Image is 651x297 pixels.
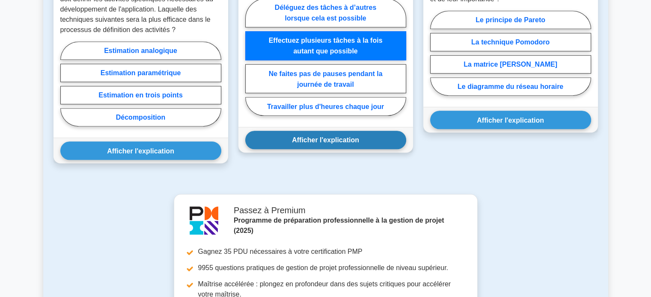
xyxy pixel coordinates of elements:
[292,136,359,144] font: Afficher l'explication
[476,16,545,24] font: Le principe de Pareto
[104,47,177,54] font: Estimation analogique
[471,38,550,46] font: La technique Pomodoro
[107,147,174,154] font: Afficher l'explication
[267,103,384,110] font: Travailler plus d'heures chaque jour
[275,4,376,22] font: Déléguez des tâches à d’autres lorsque cela est possible
[60,141,221,160] button: Afficher l'explication
[116,114,166,121] font: Décomposition
[101,69,181,76] font: Estimation paramétrique
[269,37,383,55] font: Effectuez plusieurs tâches à la fois autant que possible
[269,70,383,88] font: Ne faites pas de pauses pendant la journée de travail
[477,116,544,124] font: Afficher l'explication
[464,61,557,68] font: La matrice [PERSON_NAME]
[458,83,563,90] font: Le diagramme du réseau horaire
[430,111,591,129] button: Afficher l'explication
[98,91,182,99] font: Estimation en trois points
[245,131,406,149] button: Afficher l'explication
